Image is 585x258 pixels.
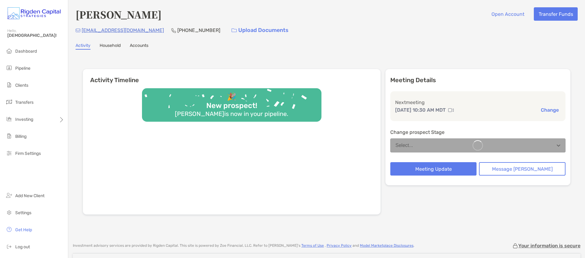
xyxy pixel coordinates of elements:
span: Dashboard [15,49,37,54]
p: Your information is secure [518,243,580,249]
div: 🎉 [225,92,239,101]
span: Investing [15,117,33,122]
a: Model Marketplace Disclosures [360,243,413,248]
span: Firm Settings [15,151,41,156]
button: Open Account [487,7,529,21]
h6: Activity Timeline [83,69,381,84]
img: Confetti [142,88,321,117]
img: Email Icon [76,29,80,32]
p: [EMAIL_ADDRESS][DOMAIN_NAME] [82,26,164,34]
img: communication type [448,108,454,113]
button: Change [539,107,561,113]
a: Accounts [130,43,148,50]
img: Zoe Logo [7,2,61,24]
img: button icon [232,28,237,33]
span: Transfers [15,100,34,105]
p: Next meeting [395,99,561,106]
img: transfers icon [5,98,13,106]
img: Phone Icon [171,28,176,33]
div: [PERSON_NAME] is now in your pipeline. [172,110,291,117]
img: firm-settings icon [5,149,13,157]
a: Privacy Policy [327,243,352,248]
span: Pipeline [15,66,30,71]
img: clients icon [5,81,13,89]
img: dashboard icon [5,47,13,54]
button: Message [PERSON_NAME] [479,162,565,176]
img: add_new_client icon [5,192,13,199]
button: Meeting Update [390,162,477,176]
img: get-help icon [5,226,13,233]
p: Meeting Details [390,76,565,84]
p: [DATE] 10:30 AM MDT [395,106,446,114]
h4: [PERSON_NAME] [76,7,161,21]
p: [PHONE_NUMBER] [177,26,220,34]
p: Investment advisory services are provided by Rigden Capital . This site is powered by Zoe Financi... [73,243,414,248]
span: Billing [15,134,27,139]
span: Clients [15,83,28,88]
a: Household [100,43,121,50]
span: Log out [15,244,30,249]
a: Activity [76,43,90,50]
span: [DEMOGRAPHIC_DATA]! [7,33,64,38]
img: pipeline icon [5,64,13,71]
img: logout icon [5,243,13,250]
a: Upload Documents [228,24,292,37]
span: Add New Client [15,193,44,198]
p: Change prospect Stage [390,128,565,136]
span: Get Help [15,227,32,232]
button: Transfer Funds [534,7,578,21]
div: New prospect! [204,101,260,110]
img: billing icon [5,132,13,140]
a: Terms of Use [301,243,324,248]
img: settings icon [5,209,13,216]
img: investing icon [5,115,13,123]
span: Settings [15,210,31,215]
